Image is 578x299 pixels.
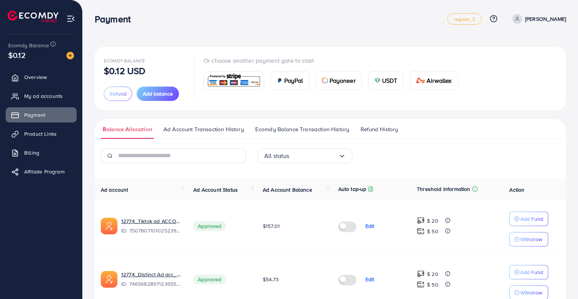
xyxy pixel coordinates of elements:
[6,88,77,104] a: My ad accounts
[509,14,566,24] a: [PERSON_NAME]
[416,77,425,84] img: card
[24,92,63,100] span: My ad accounts
[270,71,310,90] a: cardPayPal
[365,222,375,231] p: Edit
[520,288,542,297] p: Withdraw
[258,148,352,163] div: Search for option
[137,87,179,101] button: Add balance
[104,87,132,101] button: Refund
[193,186,238,194] span: Ad Account Status
[6,164,77,179] a: Affiliate Program
[8,11,59,22] img: logo
[203,56,464,65] p: Or choose another payment gate to start
[520,268,543,277] p: Add Fund
[509,212,548,226] button: Add Fund
[277,77,283,84] img: card
[427,216,438,225] p: $ 20
[8,42,49,49] span: Ecomdy Balance
[24,149,39,156] span: Billing
[410,71,458,90] a: cardAirwallex
[66,14,75,23] img: menu
[24,73,47,81] span: Overview
[382,76,398,85] span: USDT
[509,232,548,246] button: Withdraw
[447,13,481,25] a: regular_5
[417,184,470,194] p: Threshold information
[316,71,362,90] a: cardPayoneer
[109,90,126,98] span: Refund
[417,270,425,278] img: top-up amount
[193,274,226,284] span: Approved
[427,76,452,85] span: Airwallex
[66,52,74,59] img: image
[427,270,438,279] p: $ 20
[264,150,290,162] span: All status
[104,57,145,64] span: Ecomdy Balance
[24,130,57,138] span: Product Links
[24,168,65,175] span: Affiliate Program
[365,275,375,284] p: Edit
[255,125,349,133] span: Ecomdy Balance Transaction History
[95,14,137,25] h3: Payment
[417,280,425,288] img: top-up amount
[509,186,524,194] span: Action
[427,280,438,289] p: $ 50
[121,227,181,234] span: ID: 7507807101025239058
[322,77,328,84] img: card
[330,76,356,85] span: Payoneer
[427,227,438,236] p: $ 50
[121,217,181,235] div: <span class='underline'>12774_Tiktok ad ACCOUNT_1748047846338</span></br>7507807101025239058
[6,126,77,141] a: Product Links
[6,107,77,122] a: Payment
[525,14,566,23] p: [PERSON_NAME]
[206,73,262,89] img: card
[338,184,367,194] p: Auto top-up
[509,265,548,279] button: Add Fund
[101,186,128,194] span: Ad account
[163,125,244,133] span: Ad Account Transaction History
[263,186,312,194] span: Ad Account Balance
[417,227,425,235] img: top-up amount
[8,50,26,60] span: $0.12
[101,271,117,288] img: ic-ads-acc.e4c84228.svg
[121,271,181,288] div: <span class='underline'>12774_Distinct Ad acc_1738239758237</span></br>7465682897123655681
[368,71,404,90] a: cardUSDT
[193,221,226,231] span: Approved
[6,70,77,85] a: Overview
[6,145,77,160] a: Billing
[121,271,181,278] a: 12774_Distinct Ad acc_1738239758237
[24,111,45,119] span: Payment
[454,17,475,22] span: regular_5
[121,217,181,225] a: 12774_Tiktok ad ACCOUNT_1748047846338
[263,222,280,230] span: $157.01
[520,235,542,244] p: Withdraw
[375,77,381,84] img: card
[290,150,338,162] input: Search for option
[520,214,543,223] p: Add Fund
[361,125,398,133] span: Refund History
[284,76,303,85] span: PayPal
[417,217,425,225] img: top-up amount
[143,90,173,98] span: Add balance
[263,276,279,283] span: $54.73
[101,218,117,234] img: ic-ads-acc.e4c84228.svg
[121,280,181,288] span: ID: 7465682897123655681
[103,125,152,133] span: Balance Allocation
[203,71,264,90] a: card
[104,66,145,75] p: $0.12 USD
